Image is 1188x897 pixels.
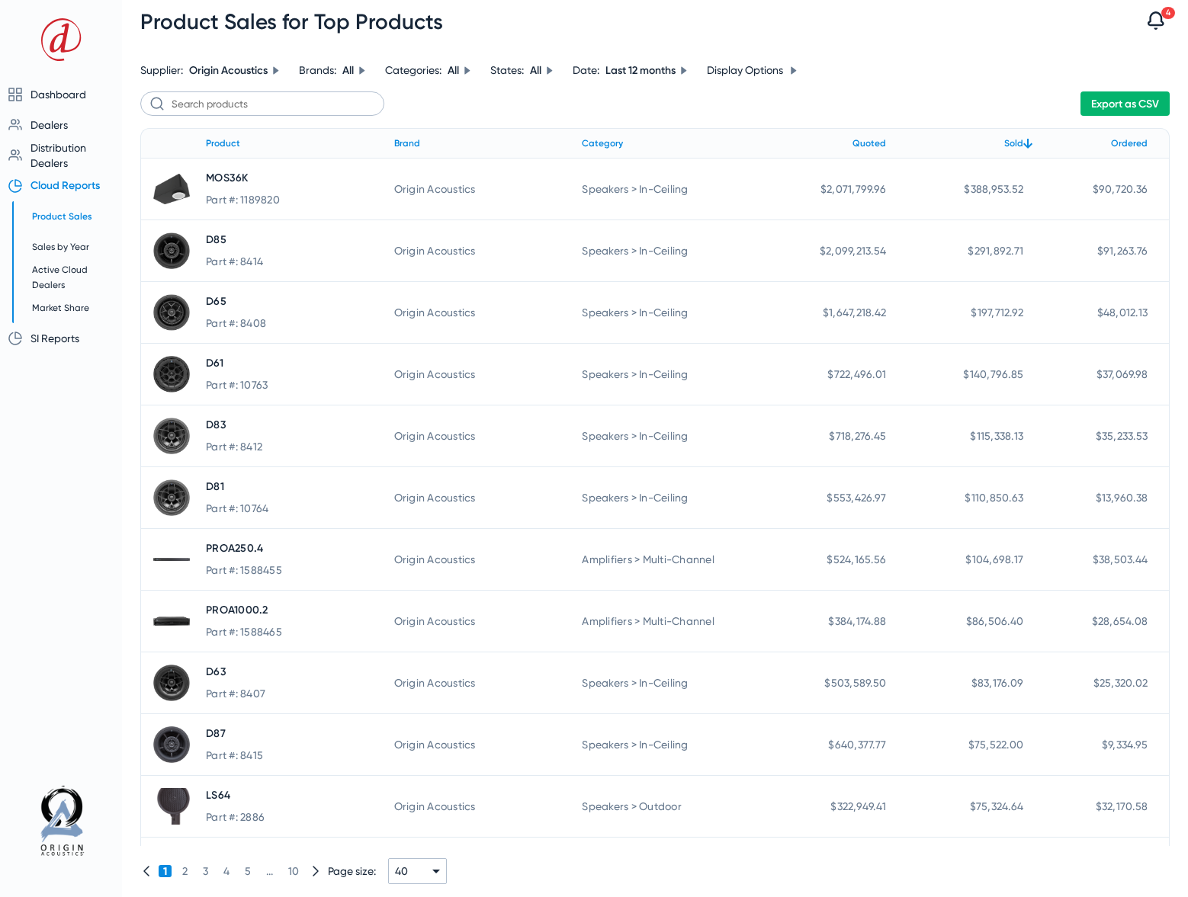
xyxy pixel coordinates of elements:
[206,501,382,516] div: Part #: 10764
[31,179,100,192] span: Cloud Reports
[206,418,382,433] span: D83
[573,64,599,76] span: Date:
[206,192,382,207] div: Part #: 1189820
[206,254,382,269] div: Part #: 8414
[153,174,190,204] img: Origin%20Acoustics_MOS36K_Front%20View1.png
[895,776,1032,838] td: $75,324.64
[206,439,382,454] div: Part #: 8412
[206,809,382,825] div: Part #: 2886
[895,467,1032,529] td: $110,850.63
[895,159,1032,220] td: $388,953.52
[12,779,110,876] img: Origin%20Acoustics.png
[206,316,382,331] div: Part #: 8408
[284,865,303,877] span: 10
[31,119,68,131] span: Dealers
[758,591,895,652] td: $384,174.88
[206,665,382,680] span: D63
[140,64,183,76] span: Supplier:
[31,142,86,169] span: Distribution Dealers
[605,64,676,77] span: Last 12 months
[206,624,382,639] div: Part #: 1588465
[582,135,623,152] div: Category
[1032,344,1170,405] td: $37,069.98
[1032,591,1170,652] td: $28,654.08
[395,865,409,877] span: 40
[758,714,895,776] td: $640,377.77
[31,332,79,344] span: SI Reports
[758,405,895,467] td: $718,276.45
[206,748,382,763] div: Part #: 8415
[1032,467,1170,529] td: $13,960.38
[1111,135,1148,152] div: Ordered
[382,467,570,529] td: Origin Acoustics
[153,617,190,625] img: Origin%20Acoustics_Front%20View_ocoWfB58V0WYYePPrRluAw.png
[153,558,190,562] img: Origin%20Acoustics_ProA250.4_Front%20View1.png
[570,405,758,467] td: Speakers > In-Ceiling
[570,344,758,405] td: Speakers > In-Ceiling
[1032,714,1170,776] td: $9,334.95
[140,91,384,116] input: Search products
[570,220,758,282] td: Speakers > In-Ceiling
[895,529,1032,591] td: $104,698.17
[206,356,382,371] span: D61
[895,282,1032,344] td: $197,712.92
[1045,135,1157,152] div: Ordered
[385,64,441,76] span: Categories:
[178,865,192,877] span: 2
[1032,159,1170,220] td: $90,720.36
[852,135,886,152] div: Quoted
[1032,405,1170,467] td: $35,233.53
[240,865,255,877] span: 5
[206,726,382,742] span: D87
[758,282,895,344] td: $1,647,218.42
[206,232,382,248] span: D85
[1032,776,1170,838] td: $32,170.58
[570,652,758,714] td: Speakers > In-Ceiling
[570,282,758,344] td: Speakers > In-Ceiling
[382,344,570,405] td: Origin Acoustics
[32,242,89,252] span: Sales by Year
[153,479,190,516] img: Origin%20Acoustics_D81_Front%20View1.jpg
[153,418,190,454] img: Origin%20Acoustics_D83_Front%20View2.jpg
[895,405,1032,467] td: $115,338.13
[153,294,190,331] img: Origin%20Acoustics_D65_Thumbnail2.jpg
[206,562,382,578] div: Part #: 1588455
[1032,282,1170,344] td: $48,012.13
[299,64,336,76] span: Brands:
[206,294,382,309] span: D65
[206,135,382,152] div: Product
[382,529,570,591] td: Origin Acoustics
[382,714,570,776] td: Origin Acoustics
[1032,220,1170,282] td: $91,263.76
[1032,652,1170,714] td: $25,320.02
[895,714,1032,776] td: $75,522.00
[758,776,895,838] td: $322,949.41
[153,232,190,269] img: Origin%20Acoustics_D85_Front%20View2.jpg
[394,135,570,152] div: Brand
[1080,91,1170,116] button: Export as CSV
[758,344,895,405] td: $722,496.01
[206,603,382,618] span: PROA1000.2
[153,782,190,831] img: Origin%20Acoustics_LS64_Thumbnail3.jpg
[206,479,382,495] span: D81
[342,64,354,77] span: All
[895,652,1032,714] td: $83,176.09
[570,529,758,591] td: Amplifiers > Multi-Channel
[198,865,213,877] span: 3
[382,405,570,467] td: Origin Acoustics
[382,220,570,282] td: Origin Acoustics
[570,159,758,220] td: Speakers > In-Ceiling
[895,220,1032,282] td: $291,892.71
[32,303,89,313] span: Market Share
[32,264,88,290] span: Active Cloud Dealers
[206,686,382,701] div: Part #: 8407
[206,171,382,186] span: MOS36K
[448,64,459,77] span: All
[153,356,190,392] img: Origin%20Acoustics_D61_Thumbnail1.jpg
[770,135,895,152] div: Quoted
[895,591,1032,652] td: $86,506.40
[758,220,895,282] td: $2,099,213.54
[153,665,190,701] img: Origin%20Acoustics_D63_Front%20View2.jpg
[758,652,895,714] td: $503,589.50
[189,64,268,77] span: Origin Acoustics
